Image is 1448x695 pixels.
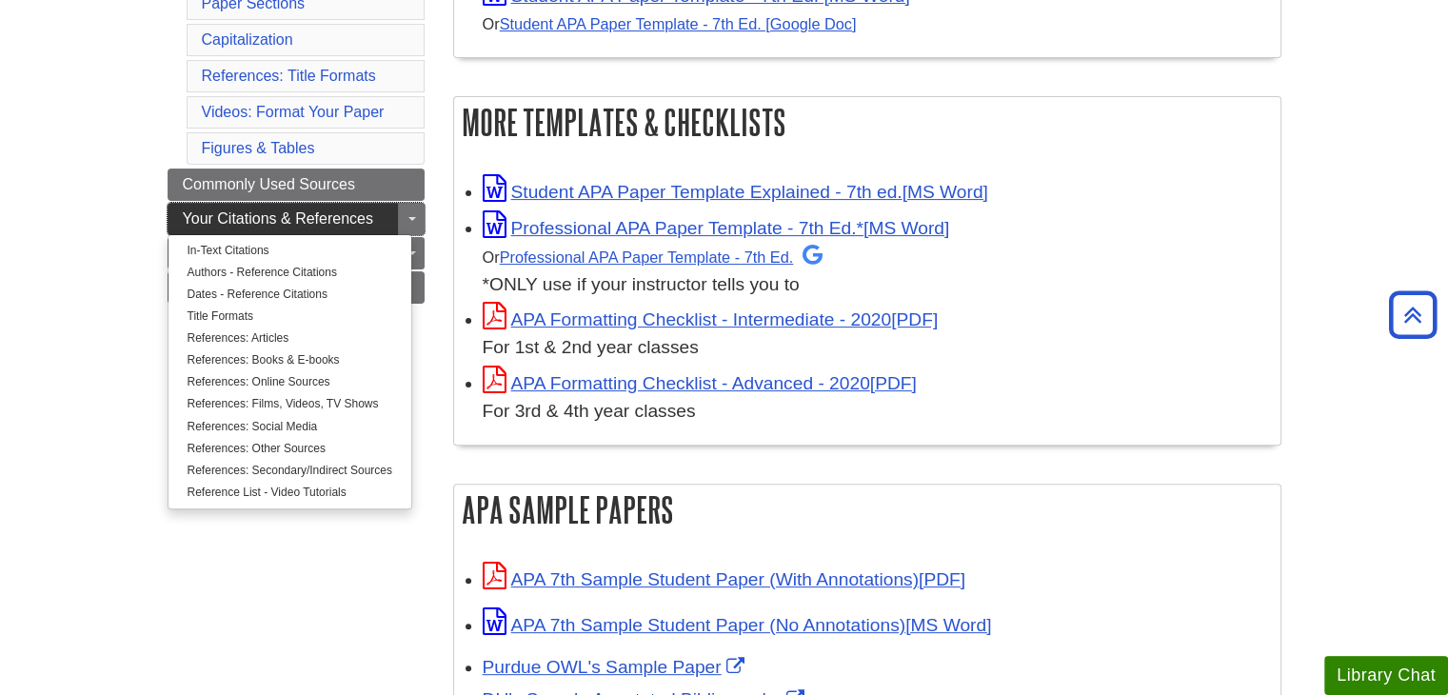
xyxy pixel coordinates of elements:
a: References: Social Media [169,416,411,438]
a: Figures & Tables [202,140,315,156]
small: Or [483,15,857,32]
a: References: Books & E-books [169,349,411,371]
a: Link opens in new window [483,182,988,202]
div: For 1st & 2nd year classes [483,334,1271,362]
a: Your Citations & References [168,203,425,235]
a: In-Text Citations [169,240,411,262]
h2: APA Sample Papers [454,485,1280,535]
a: Link opens in new window [483,615,992,635]
a: References: Articles [169,328,411,349]
button: Library Chat [1324,656,1448,695]
a: Dates - Reference Citations [169,284,411,306]
a: References: Secondary/Indirect Sources [169,460,411,482]
a: Link opens in new window [483,218,950,238]
a: Reference List - Video Tutorials [169,482,411,504]
h2: More Templates & Checklists [454,97,1280,148]
div: For 3rd & 4th year classes [483,398,1271,426]
a: Videos: Format Your Paper [202,104,385,120]
a: Professional APA Paper Template - 7th Ed. [500,248,823,266]
a: Student APA Paper Template - 7th Ed. [Google Doc] [500,15,857,32]
a: Commonly Used Sources [168,169,425,201]
a: Link opens in new window [483,569,965,589]
a: Link opens in new window [483,657,749,677]
a: Link opens in new window [483,309,939,329]
a: References: Other Sources [169,438,411,460]
a: Link opens in new window [483,373,917,393]
a: References: Online Sources [169,371,411,393]
a: Capitalization [202,31,293,48]
a: Authors - Reference Citations [169,262,411,284]
a: Back to Top [1382,302,1443,328]
a: References: Title Formats [202,68,376,84]
span: Commonly Used Sources [183,176,355,192]
a: Title Formats [169,306,411,328]
span: Your Citations & References [183,210,373,227]
small: Or [483,248,823,266]
a: References: Films, Videos, TV Shows [169,393,411,415]
div: *ONLY use if your instructor tells you to [483,243,1271,299]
